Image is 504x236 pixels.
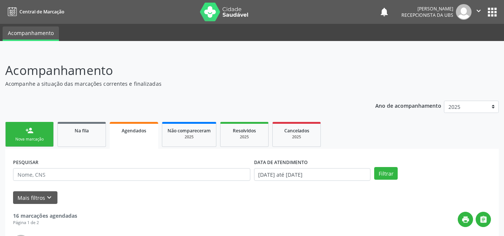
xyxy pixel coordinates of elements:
[45,193,53,202] i: keyboard_arrow_down
[19,9,64,15] span: Central de Marcação
[25,126,34,135] div: person_add
[168,128,211,134] span: Não compareceram
[75,128,89,134] span: Na fila
[3,26,59,41] a: Acompanhamento
[168,134,211,140] div: 2025
[254,157,308,168] label: DATA DE ATENDIMENTO
[401,6,453,12] div: [PERSON_NAME]
[5,61,351,80] p: Acompanhamento
[479,215,488,224] i: 
[5,80,351,88] p: Acompanhe a situação das marcações correntes e finalizadas
[475,7,483,15] i: 
[13,212,77,219] strong: 16 marcações agendadas
[13,220,77,226] div: Página 1 de 2
[456,4,472,20] img: img
[486,6,499,19] button: apps
[226,134,263,140] div: 2025
[374,167,398,180] button: Filtrar
[13,157,38,168] label: PESQUISAR
[278,134,315,140] div: 2025
[11,136,48,142] div: Nova marcação
[476,212,491,227] button: 
[458,212,473,227] button: print
[461,215,470,224] i: print
[375,101,441,110] p: Ano de acompanhamento
[13,168,250,181] input: Nome, CNS
[379,7,389,17] button: notifications
[401,12,453,18] span: Recepcionista da UBS
[233,128,256,134] span: Resolvidos
[254,168,371,181] input: Selecione um intervalo
[13,191,57,204] button: Mais filtroskeyboard_arrow_down
[122,128,146,134] span: Agendados
[472,4,486,20] button: 
[5,6,64,18] a: Central de Marcação
[284,128,309,134] span: Cancelados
